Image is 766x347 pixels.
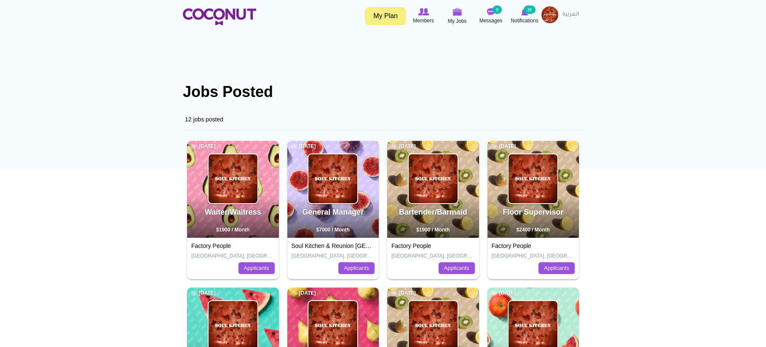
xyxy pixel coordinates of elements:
[391,143,416,150] span: [DATE]
[183,83,583,100] h1: Jobs Posted
[474,6,508,26] a: Messages Messages 9
[302,208,364,216] a: General Manager
[492,253,575,260] p: [GEOGRAPHIC_DATA], [GEOGRAPHIC_DATA]
[183,8,256,25] img: Home
[209,154,257,203] img: Factory People
[407,6,440,26] a: Browse Members Members
[316,227,350,233] span: $7000 / Month
[439,262,475,274] a: Applicants
[205,208,261,216] a: Waiter/Waitress
[448,17,467,25] span: My Jobs
[503,208,563,216] a: Floor Supervisor
[292,143,316,150] span: [DATE]
[511,16,538,25] span: Notifications
[338,262,375,274] a: Applicants
[524,5,536,14] small: 36
[191,253,275,260] p: [GEOGRAPHIC_DATA], [GEOGRAPHIC_DATA]
[493,5,502,14] small: 9
[538,262,575,274] a: Applicants
[508,6,541,26] a: Notifications Notifications 36
[418,8,429,16] img: Browse Members
[216,227,249,233] span: $1900 / Month
[308,154,357,203] img: Factory People
[191,242,231,249] a: Factory People
[391,242,431,249] a: Factory People
[391,253,475,260] p: [GEOGRAPHIC_DATA], [GEOGRAPHIC_DATA]
[492,242,531,249] a: Factory People
[238,262,275,274] a: Applicants
[409,154,458,203] img: Factory People
[487,8,495,16] img: Messages
[183,109,583,130] div: 12 jobs posted
[292,253,375,260] p: [GEOGRAPHIC_DATA], [GEOGRAPHIC_DATA]
[191,290,216,297] span: [DATE]
[399,208,467,216] a: Bartender/Barmaid
[413,16,434,25] span: Members
[479,16,503,25] span: Messages
[558,6,583,23] a: العربية
[517,227,550,233] span: $2400 / Month
[492,290,516,297] span: [DATE]
[509,154,557,203] img: Factory People
[292,290,316,297] span: [DATE]
[365,7,406,25] a: My Plan
[453,8,462,16] img: My Jobs
[292,242,418,249] a: Soul Kitchen & Reunion [GEOGRAPHIC_DATA].
[440,6,474,26] a: My Jobs My Jobs
[521,8,528,16] img: Notifications
[492,143,516,150] span: [DATE]
[391,290,416,297] span: [DATE]
[416,227,450,233] span: $1900 / Month
[191,143,216,150] span: [DATE]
